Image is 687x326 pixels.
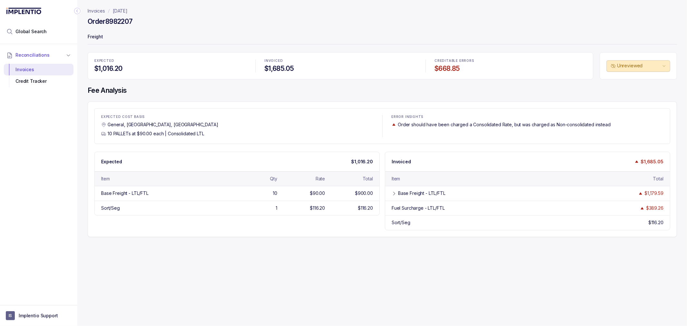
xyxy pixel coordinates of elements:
img: trend image [391,122,396,127]
div: Item [392,176,400,182]
div: 1 [276,205,277,211]
div: $116.20 [310,205,325,211]
p: EXPECTED [94,59,246,63]
div: Item [101,176,110,182]
div: Total [363,176,373,182]
p: EXPECTED COST BASIS [101,115,373,119]
span: User initials [6,311,15,320]
div: Base Freight - LTL/FTL [101,190,148,197]
div: Credit Tracker [9,75,68,87]
div: $1,179.59 [644,190,663,197]
h4: $1,685.05 [264,64,416,73]
div: $900.00 [355,190,373,197]
h4: $1,016.20 [94,64,246,73]
h4: Fee Analysis [88,86,677,95]
div: Base Freight - LTL/FTL [398,190,445,197]
p: General, [GEOGRAPHIC_DATA], [GEOGRAPHIC_DATA] [108,121,218,128]
div: 10 [273,190,277,197]
h4: Order 8982207 [88,17,132,26]
p: Unreviewed [617,62,661,69]
div: Rate [316,176,325,182]
p: ERROR INSIGHTS [391,115,663,119]
h4: $668.85 [434,64,587,73]
p: Expected [101,158,122,165]
p: Invoiced [392,158,411,165]
div: $116.20 [648,219,663,226]
div: $90.00 [310,190,325,197]
div: Total [653,176,663,182]
p: $1,016.20 [351,158,373,165]
p: CREDITABLE ERRORS [434,59,587,63]
a: Invoices [88,8,105,14]
img: trend image [638,191,643,196]
span: Reconciliations [15,52,50,58]
div: $389.26 [646,205,663,211]
a: [DATE] [113,8,128,14]
button: Reconciliations [4,48,73,62]
div: Collapse Icon [73,7,81,15]
div: Reconciliations [4,62,73,89]
button: Unreviewed [606,60,670,72]
div: Fuel Surcharge - LTL/FTL [392,205,445,211]
div: Sort/Seg [392,219,410,226]
div: Invoices [9,64,68,75]
p: Order should have been charged a Consolidated Rate, but was charged as Non-consolidated instead [398,121,611,128]
div: $116.20 [358,205,373,211]
p: $1,685.05 [641,158,663,165]
p: Implentio Support [19,312,58,319]
div: Qty [270,176,277,182]
img: trend image [634,159,639,164]
p: 10 PALLETs at $90.00 each | Consolidated LTL [108,130,204,137]
img: trend image [640,206,645,211]
p: INVOICED [264,59,416,63]
button: User initialsImplentio Support [6,311,72,320]
p: Freight [88,31,677,44]
span: Global Search [15,28,47,35]
div: Sort/Seg [101,205,120,211]
nav: breadcrumb [88,8,128,14]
